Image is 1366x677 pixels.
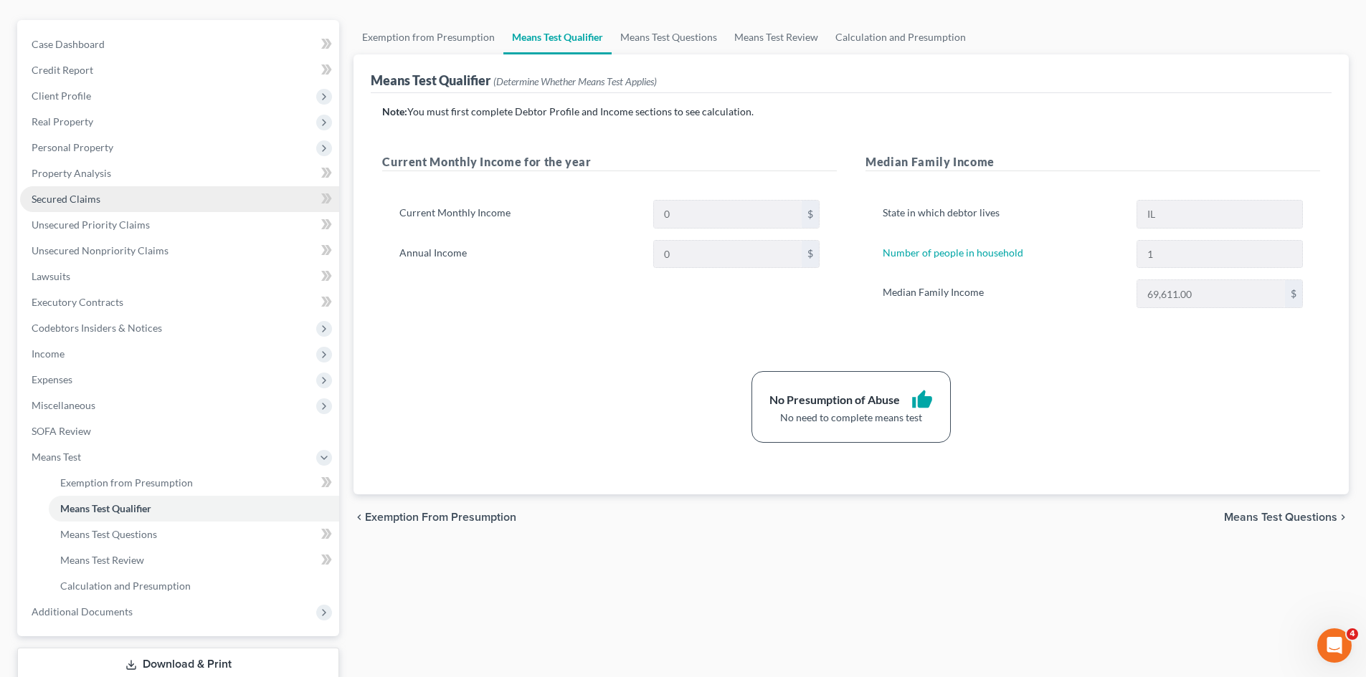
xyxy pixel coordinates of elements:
[32,425,91,437] span: SOFA Review
[60,554,144,566] span: Means Test Review
[60,528,157,540] span: Means Test Questions
[32,244,169,256] span: Unsecured Nonpriority Claims
[20,238,339,264] a: Unsecured Nonpriority Claims
[1337,512,1349,523] i: chevron_right
[49,547,339,573] a: Means Test Review
[382,105,407,117] strong: Note:
[32,373,72,385] span: Expenses
[1224,512,1349,523] button: Means Test Questions chevron_right
[1285,280,1302,307] div: $
[32,605,133,618] span: Additional Documents
[1347,628,1358,640] span: 4
[354,20,503,54] a: Exemption from Presumption
[1137,241,1302,268] input: --
[1224,512,1337,523] span: Means Test Questions
[32,322,162,334] span: Codebtors Insiders & Notices
[769,410,933,425] div: No need to complete means test
[726,20,827,54] a: Means Test Review
[365,512,516,523] span: Exemption from Presumption
[493,75,657,87] span: (Determine Whether Means Test Applies)
[32,399,95,411] span: Miscellaneous
[20,289,339,315] a: Executory Contracts
[769,392,900,408] div: No Presumption of Abuse
[49,496,339,522] a: Means Test Qualifier
[1137,201,1302,228] input: State
[876,200,1129,229] label: State in which debtor lives
[32,90,91,102] span: Client Profile
[60,580,191,592] span: Calculation and Presumption
[802,241,819,268] div: $
[392,240,645,269] label: Annual Income
[354,512,365,523] i: chevron_left
[911,389,933,410] i: thumb_up
[876,279,1129,308] label: Median Family Income
[371,72,657,89] div: Means Test Qualifier
[802,201,819,228] div: $
[32,270,70,282] span: Lawsuits
[654,201,802,228] input: 0.00
[883,246,1023,259] a: Number of people in household
[60,502,151,514] span: Means Test Qualifier
[1137,280,1285,307] input: 0.00
[32,141,113,153] span: Personal Property
[654,241,802,268] input: 0.00
[382,153,837,171] h5: Current Monthly Income for the year
[392,200,645,229] label: Current Monthly Income
[32,64,93,76] span: Credit Report
[49,573,339,599] a: Calculation and Presumption
[32,193,100,205] span: Secured Claims
[827,20,974,54] a: Calculation and Presumption
[865,153,1320,171] h5: Median Family Income
[1317,628,1352,663] iframe: Intercom live chat
[382,105,1320,119] p: You must first complete Debtor Profile and Income sections to see calculation.
[32,115,93,128] span: Real Property
[32,296,123,308] span: Executory Contracts
[20,57,339,83] a: Credit Report
[20,160,339,186] a: Property Analysis
[60,476,193,489] span: Exemption from Presumption
[32,347,65,360] span: Income
[49,522,339,547] a: Means Test Questions
[20,264,339,289] a: Lawsuits
[32,38,105,50] span: Case Dashboard
[32,451,81,463] span: Means Test
[20,186,339,212] a: Secured Claims
[612,20,726,54] a: Means Test Questions
[32,167,111,179] span: Property Analysis
[354,512,516,523] button: chevron_left Exemption from Presumption
[20,212,339,238] a: Unsecured Priority Claims
[49,470,339,496] a: Exemption from Presumption
[32,219,150,231] span: Unsecured Priority Claims
[20,32,339,57] a: Case Dashboard
[20,418,339,444] a: SOFA Review
[503,20,612,54] a: Means Test Qualifier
